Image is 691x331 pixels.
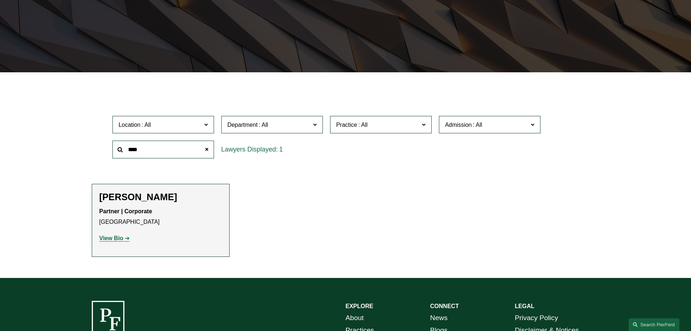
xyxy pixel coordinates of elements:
[119,122,141,128] span: Location
[336,122,357,128] span: Practice
[430,303,459,309] strong: CONNECT
[99,235,130,241] a: View Bio
[445,122,472,128] span: Admission
[279,146,283,153] span: 1
[515,303,534,309] strong: LEGAL
[99,235,123,241] strong: View Bio
[515,312,558,324] a: Privacy Policy
[99,206,222,227] p: [GEOGRAPHIC_DATA]
[346,303,373,309] strong: EXPLORE
[99,191,222,203] h2: [PERSON_NAME]
[99,208,152,214] strong: Partner | Corporate
[430,312,448,324] a: News
[629,318,679,331] a: Search this site
[346,312,364,324] a: About
[227,122,258,128] span: Department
